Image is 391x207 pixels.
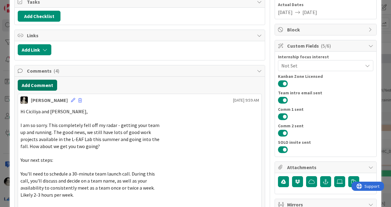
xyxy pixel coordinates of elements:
[20,171,155,177] span: You'll need to schedule a 30-minute team launch call. During this
[20,157,53,163] span: Your next steps:
[20,122,159,128] span: I am so sorry. This completely fell off my radar - getting your team
[278,74,373,78] div: Kanban Zone Licensed
[278,55,373,59] div: Internship focus interest
[278,9,293,16] span: [DATE]
[53,68,59,74] span: ( 4 )
[18,44,51,55] button: Add Link
[27,32,254,39] span: Links
[20,143,100,149] span: fall. How about we get you two going?
[233,97,259,103] span: [DATE] 9:59 AM
[20,108,88,114] span: Hi Ciciliya and [PERSON_NAME],
[20,96,28,104] img: WS
[287,42,365,49] span: Custom Fields
[20,129,151,135] span: up and running. The good news, we still have lots of good work
[278,2,373,8] span: Actual Dates
[20,136,159,142] span: projects available in the L-EAF Lab this summer and going into the
[278,124,373,128] div: Comm 2 sent
[18,80,57,91] button: Add Comment
[278,107,373,111] div: Comm 1 sent
[278,91,373,95] div: Team intro email sent
[287,164,365,171] span: Attachments
[20,178,147,184] span: call, you'll discuss and decide on a team name, as well as your
[281,62,363,69] span: Not Set
[31,96,68,104] div: [PERSON_NAME]
[13,1,28,8] span: Support
[321,43,331,49] span: ( 5/6 )
[302,9,317,16] span: [DATE]
[27,67,254,74] span: Comments
[20,192,74,198] span: Likely 2-3 hours per week.
[18,11,60,22] button: Add Checklist
[20,185,155,191] span: availability to consistently meet as a team once or twice a week.
[287,26,365,33] span: Block
[278,140,373,144] div: SOLO invite sent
